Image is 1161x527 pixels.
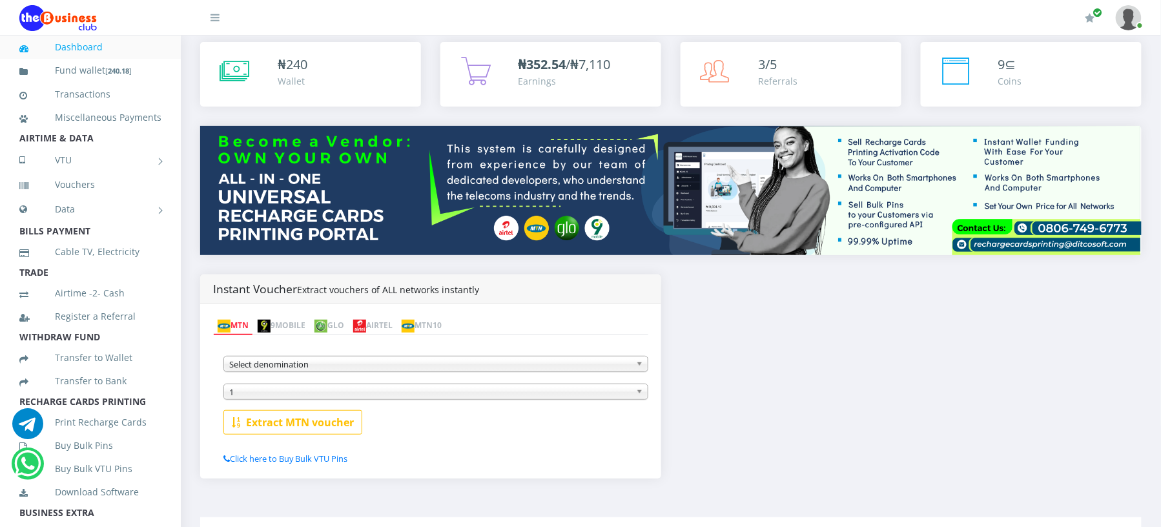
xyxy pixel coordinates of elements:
[310,317,349,335] a: GLO
[19,302,161,331] a: Register a Referral
[19,144,161,176] a: VTU
[297,284,479,296] small: Extract vouchers of ALL networks instantly
[19,170,161,200] a: Vouchers
[1093,8,1103,17] span: Renew/Upgrade Subscription
[19,454,161,484] a: Buy Bulk VTU Pins
[19,366,161,396] a: Transfer to Bank
[223,410,362,435] button: Extract MTN voucher
[349,317,397,335] a: AIRTEL
[12,418,43,439] a: Chat for support
[353,320,366,333] img: airtel.png
[108,66,129,76] b: 240.18
[200,126,1142,255] img: multitenant_rcp.png
[218,320,231,333] img: mtn.png
[213,317,253,335] a: MTN
[998,56,1005,73] span: 9
[1085,13,1095,23] i: Renew/Upgrade Subscription
[19,408,161,437] a: Print Recharge Cards
[19,237,161,267] a: Cable TV, Electricity
[758,74,797,88] div: Referrals
[518,56,566,73] b: ₦352.54
[19,278,161,308] a: Airtime -2- Cash
[253,317,310,335] a: 9MOBILE
[223,453,347,464] a: Click here to Buy Bulk VTU Pins
[681,42,901,107] a: 3/5 Referrals
[286,56,307,73] span: 240
[440,42,661,107] a: ₦352.54/₦7,110 Earnings
[19,477,161,507] a: Download Software
[402,320,415,333] img: mtn.png
[14,458,41,479] a: Chat for support
[278,74,307,88] div: Wallet
[19,431,161,460] a: Buy Bulk Pins
[998,74,1022,88] div: Coins
[19,103,161,132] a: Miscellaneous Payments
[213,282,648,296] h4: Instant Voucher
[19,193,161,225] a: Data
[758,56,777,73] span: 3/5
[314,320,327,333] img: glo.png
[229,384,631,400] span: 1
[397,317,446,335] a: MTN10
[518,56,610,73] span: /₦7,110
[105,66,132,76] small: [ ]
[200,42,421,107] a: ₦240 Wallet
[258,320,271,333] img: 9mobile.png
[1116,5,1142,30] img: User
[19,32,161,62] a: Dashboard
[518,74,610,88] div: Earnings
[246,415,354,429] b: Extract MTN voucher
[19,79,161,109] a: Transactions
[998,55,1022,74] div: ⊆
[278,55,307,74] div: ₦
[19,56,161,86] a: Fund wallet[240.18]
[19,343,161,373] a: Transfer to Wallet
[19,5,97,31] img: Logo
[229,356,631,372] span: Select denomination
